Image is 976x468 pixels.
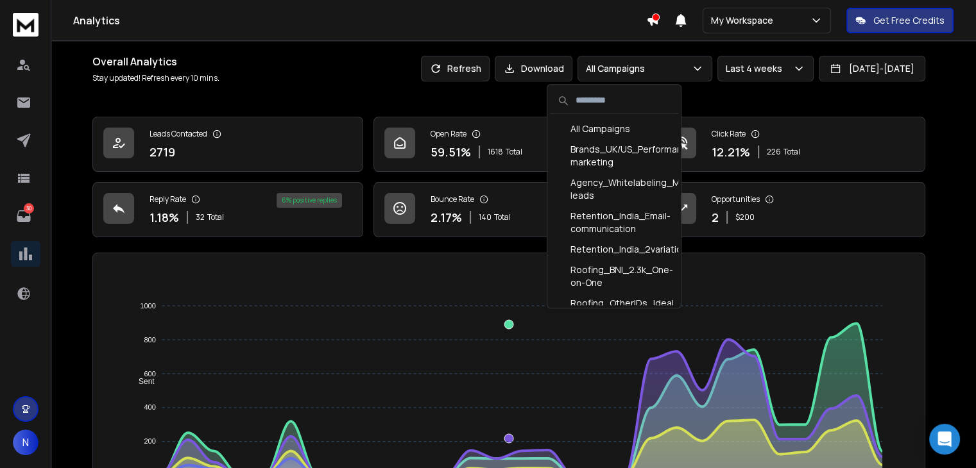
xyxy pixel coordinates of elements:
[712,129,746,139] p: Click Rate
[494,212,511,222] span: Total
[819,56,925,81] button: [DATE]-[DATE]
[550,239,678,260] div: Retention_India_2variation
[144,437,155,445] tspan: 200
[726,62,787,75] p: Last 4 weeks
[488,147,503,157] span: 1618
[711,14,778,27] p: My Workspace
[277,193,342,208] div: 6 % positive replies
[140,302,155,310] tspan: 1000
[431,129,467,139] p: Open Rate
[13,430,39,455] span: N
[92,54,219,69] h1: Overall Analytics
[550,119,678,139] div: All Campaigns
[550,260,678,293] div: Roofing_BNI_2.3k_One-on-One
[447,62,481,75] p: Refresh
[144,370,155,378] tspan: 600
[550,172,678,206] div: Agency_Whitelabeling_Manav_Apollo-leads
[150,208,179,226] p: 1.18 %
[550,139,678,172] div: Brands_UK/US_Performance-marketing
[521,62,564,75] p: Download
[196,212,205,222] span: 32
[207,212,224,222] span: Total
[13,13,39,37] img: logo
[431,143,471,161] p: 59.51 %
[73,13,646,28] h1: Analytics
[712,194,760,205] p: Opportunities
[479,212,492,222] span: 140
[712,208,719,226] p: 2
[144,403,155,411] tspan: 400
[150,143,175,161] p: 2719
[550,293,678,326] div: Roofing_OtherIDs_Ideal_Process_Missingout-vs-competitor
[767,147,781,157] span: 226
[431,194,474,205] p: Bounce Rate
[735,212,755,222] p: $ 200
[550,206,678,239] div: Retention_India_Email-communication
[431,208,462,226] p: 2.17 %
[150,129,207,139] p: Leads Contacted
[150,194,186,205] p: Reply Rate
[586,62,650,75] p: All Campaigns
[92,73,219,83] p: Stay updated! Refresh every 10 mins.
[144,336,155,344] tspan: 800
[24,203,34,213] p: 30
[129,377,155,386] span: Sent
[712,143,750,161] p: 12.21 %
[506,147,522,157] span: Total
[783,147,800,157] span: Total
[929,424,960,455] div: Open Intercom Messenger
[873,14,945,27] p: Get Free Credits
